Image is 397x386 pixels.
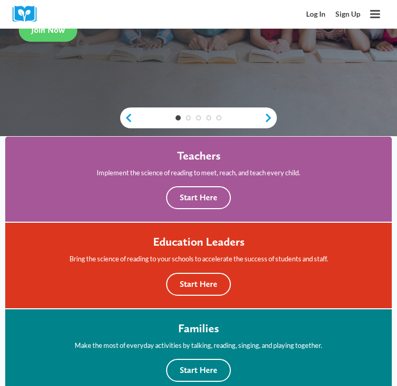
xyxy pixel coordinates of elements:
a: 3 [196,115,201,120]
button: Start Here [166,273,231,296]
a: Education Leaders Bring the science of reading to your schools to accelerate the success of stude... [5,223,392,308]
span: Join Now [31,25,65,35]
a: Teachers Implement the science of reading to meet, reach, and teach every child. Start Here [5,137,392,222]
a: previous [120,113,133,123]
a: 1 [176,115,181,120]
a: Sign Up [330,5,365,23]
a: Log In [301,5,330,23]
h4: Education Leaders [153,235,244,249]
a: 2 [186,115,191,120]
nav: Secondary Mobile Navigation [301,5,365,23]
a: 5 [216,115,221,120]
h4: Families [178,322,219,336]
a: 4 [206,115,212,120]
a: next [264,113,277,123]
button: Open menu [366,5,384,23]
button: Start Here [166,359,231,382]
button: Start Here [166,186,231,209]
p: Bring the science of reading to your schools to accelerate the success of students and staff. [69,254,328,264]
p: Make the most of everyday activities by talking, reading, singing, and playing together. [75,340,322,351]
h4: Teachers [177,149,220,163]
p: Implement the science of reading to meet, reach, and teach every child. [97,167,300,178]
a: Join Now [19,19,77,42]
img: Cox Campus [13,6,44,22]
div: content slider buttons [120,107,277,128]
